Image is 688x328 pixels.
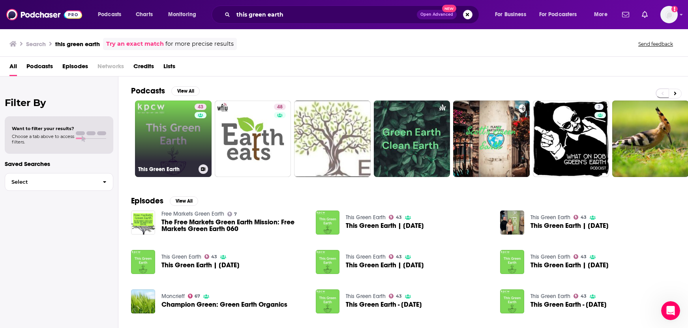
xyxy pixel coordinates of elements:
a: PodcastsView All [131,86,200,96]
button: Select [5,173,113,191]
a: 43 [204,254,217,259]
h3: This Green Earth [138,166,195,173]
img: Champion Green: Green Earth Organics [131,289,155,313]
span: Podcasts [26,60,53,76]
a: 48 [274,104,286,110]
span: This Green Earth | [DATE] [346,222,424,229]
img: This Green Earth | October 25, 2022 [500,250,524,274]
a: All [9,60,17,76]
h2: Filter By [5,97,113,108]
a: 43 [389,215,402,220]
img: This Green Earth | Oct. 19, 2021 [316,250,340,274]
span: New [442,5,456,12]
a: This Green Earth | November 8, 2022 [531,222,609,229]
a: The Free Markets Green Earth Mission: Free Markets Green Earth 060 [161,219,306,232]
span: Charts [136,9,153,20]
iframe: Intercom live chat [661,301,680,320]
button: View All [171,86,200,96]
svg: Add a profile image [671,6,678,12]
span: This Green Earth - [DATE] [531,301,607,308]
span: 43 [396,294,402,298]
button: open menu [534,8,589,21]
span: Podcasts [98,9,121,20]
img: This Green Earth | September 12, 2023 [316,211,340,235]
button: Open AdvancedNew [417,10,457,19]
a: This Green Earth | November 15, 2022 [131,250,155,274]
span: 43 [211,255,217,259]
h3: Search [26,40,46,48]
a: Free Markets Green Earth [161,211,224,217]
img: This Green Earth - March 13, 2018 [316,289,340,313]
span: This Green Earth | [DATE] [531,222,609,229]
a: 43 [574,294,587,298]
span: Logged in as Rbaldwin [660,6,678,23]
a: Podchaser - Follow, Share and Rate Podcasts [6,7,82,22]
img: This Green Earth - May 19, 2020 [500,289,524,313]
a: 7 [227,212,237,216]
a: This Green Earth [161,253,201,260]
span: This Green Earth | [DATE] [531,262,609,268]
a: Try an exact match [106,39,164,48]
h2: Podcasts [131,86,165,96]
a: This Green Earth - May 19, 2020 [531,301,607,308]
img: The Free Markets Green Earth Mission: Free Markets Green Earth 060 [131,211,155,235]
a: 43 [389,254,402,259]
span: 43 [396,216,402,219]
span: 43 [198,103,203,111]
span: 43 [581,255,587,259]
a: Show notifications dropdown [619,8,632,21]
a: This Green Earth - March 13, 2018 [346,301,422,308]
button: open menu [589,8,617,21]
span: Monitoring [168,9,196,20]
span: 3 [598,103,600,111]
a: This Green Earth [346,253,386,260]
img: User Profile [660,6,678,23]
a: 67 [188,294,201,298]
p: Saved Searches [5,160,113,168]
button: open menu [489,8,536,21]
a: Charts [131,8,157,21]
span: Choose a tab above to access filters. [12,134,74,145]
span: This Green Earth - [DATE] [346,301,422,308]
a: This Green Earth [531,293,570,300]
span: Want to filter your results? [12,126,74,131]
a: This Green Earth [531,253,570,260]
a: EpisodesView All [131,196,198,206]
span: More [594,9,607,20]
button: open menu [163,8,206,21]
button: View All [170,196,198,206]
span: This Green Earth | [DATE] [346,262,424,268]
a: This Green Earth | November 15, 2022 [161,262,240,268]
a: Show notifications dropdown [639,8,651,21]
span: 7 [234,212,237,216]
a: This Green Earth | September 12, 2023 [346,222,424,229]
span: 43 [396,255,402,259]
h3: this green earth [55,40,100,48]
span: Select [5,179,96,184]
span: 48 [277,103,283,111]
span: Open Advanced [420,13,453,17]
div: Search podcasts, credits, & more... [219,6,487,24]
a: Lists [163,60,175,76]
a: This Green Earth [346,214,386,221]
span: Networks [97,60,124,76]
a: Champion Green: Green Earth Organics [161,301,287,308]
img: This Green Earth | November 8, 2022 [500,211,524,235]
a: This Green Earth | October 25, 2022 [531,262,609,268]
span: for more precise results [165,39,234,48]
span: 67 [195,294,200,298]
a: 3 [533,101,609,177]
a: This Green Earth [531,214,570,221]
a: Credits [133,60,154,76]
span: Episodes [62,60,88,76]
a: 3 [594,104,604,110]
span: For Podcasters [539,9,577,20]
